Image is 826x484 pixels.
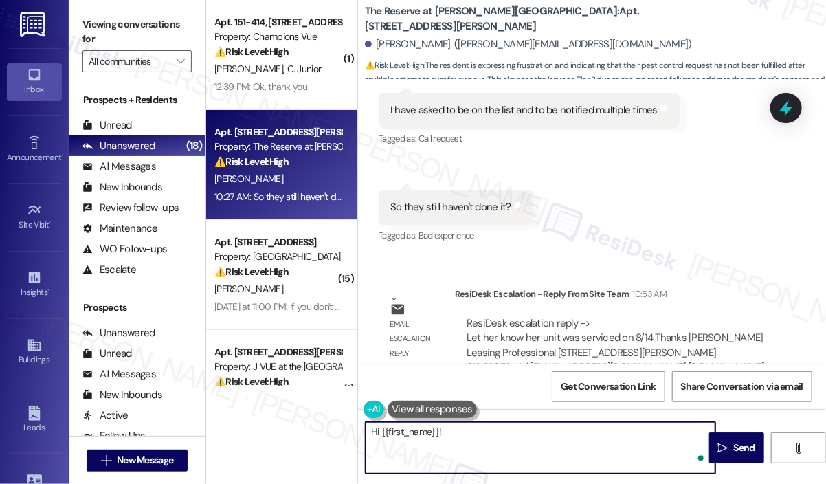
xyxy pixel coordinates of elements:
[82,159,156,174] div: All Messages
[390,317,444,361] div: Email escalation reply
[467,316,764,389] div: ResiDesk escalation reply -> Let her know her unit was serviced on 8/14 Thanks [PERSON_NAME] Leas...
[365,60,424,71] strong: ⚠️ Risk Level: High
[177,56,184,67] i: 
[455,287,779,306] div: ResiDesk Escalation - Reply From Site Team
[214,80,307,93] div: 12:39 PM: Ok, thank you
[214,283,283,295] span: [PERSON_NAME]
[366,422,715,474] textarea: To enrich screen reader interactions, please activate Accessibility in Grammarly extension settings
[214,45,289,58] strong: ⚠️ Risk Level: High
[214,30,342,44] div: Property: Champions Vue
[82,139,155,153] div: Unanswered
[214,190,362,203] div: 10:27 AM: So they still haven't done it?
[365,58,826,102] span: : The resident is expressing frustration and indicating that their pest control request has not b...
[379,225,533,245] div: Tagged as:
[629,287,667,301] div: 10:53 AM
[89,50,170,72] input: All communities
[214,155,289,168] strong: ⚠️ Risk Level: High
[69,300,205,315] div: Prospects
[101,455,111,466] i: 
[82,263,136,277] div: Escalate
[47,285,49,295] span: •
[82,201,179,215] div: Review follow-ups
[214,15,342,30] div: Apt. 151-414, [STREET_ADDRESS]
[7,333,62,371] a: Buildings
[734,441,755,455] span: Send
[709,432,764,463] button: Send
[214,140,342,154] div: Property: The Reserve at [PERSON_NAME][GEOGRAPHIC_DATA]
[214,250,342,264] div: Property: [GEOGRAPHIC_DATA]
[82,242,167,256] div: WO Follow-ups
[82,367,156,382] div: All Messages
[390,200,511,214] div: So they still haven't done it?
[7,401,62,439] a: Leads
[69,93,205,107] div: Prospects + Residents
[214,173,283,185] span: [PERSON_NAME]
[82,180,162,195] div: New Inbounds
[7,266,62,303] a: Insights •
[7,199,62,236] a: Site Visit •
[82,388,162,402] div: New Inbounds
[418,230,474,241] span: Bad experience
[672,371,812,402] button: Share Conversation via email
[718,443,728,454] i: 
[82,326,155,340] div: Unanswered
[117,453,173,467] span: New Message
[552,371,665,402] button: Get Conversation Link
[681,379,803,394] span: Share Conversation via email
[87,450,188,472] button: New Message
[82,221,158,236] div: Maintenance
[214,375,289,388] strong: ⚠️ Risk Level: High
[214,235,342,250] div: Apt. [STREET_ADDRESS]
[82,408,129,423] div: Active
[214,345,342,360] div: Apt. [STREET_ADDRESS][PERSON_NAME]
[214,63,287,75] span: [PERSON_NAME]
[793,443,803,454] i: 
[20,12,48,37] img: ResiDesk Logo
[561,379,656,394] span: Get Conversation Link
[49,218,52,228] span: •
[390,103,658,118] div: I have asked to be on the list and to be notified multiple times
[183,135,205,157] div: (18)
[287,63,322,75] span: C. Junior
[365,37,692,52] div: [PERSON_NAME]. ([PERSON_NAME][EMAIL_ADDRESS][DOMAIN_NAME])
[82,14,192,50] label: Viewing conversations for
[61,151,63,160] span: •
[365,4,640,34] b: The Reserve at [PERSON_NAME][GEOGRAPHIC_DATA]: Apt. [STREET_ADDRESS][PERSON_NAME]
[379,129,680,148] div: Tagged as:
[214,125,342,140] div: Apt. [STREET_ADDRESS][PERSON_NAME]
[418,133,462,144] span: Call request
[82,429,146,443] div: Follow Ups
[214,360,342,374] div: Property: J VUE at the [GEOGRAPHIC_DATA]
[82,118,132,133] div: Unread
[82,346,132,361] div: Unread
[214,265,289,278] strong: ⚠️ Risk Level: High
[7,63,62,100] a: Inbox
[214,300,495,313] div: [DATE] at 11:00 PM: If you don't fix it tmr, I am going to call malden police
